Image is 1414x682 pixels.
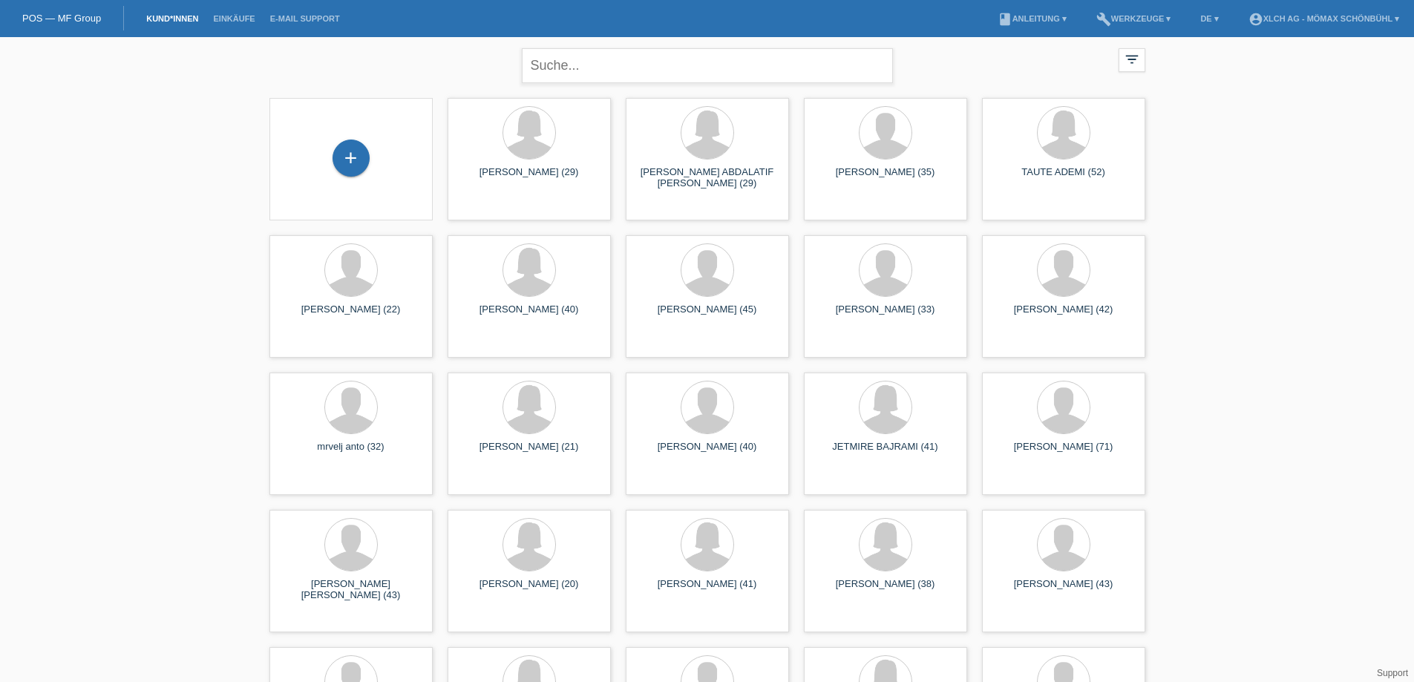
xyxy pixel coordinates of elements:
div: [PERSON_NAME] (35) [816,166,955,190]
div: [PERSON_NAME] (40) [638,441,777,465]
div: [PERSON_NAME] (43) [994,578,1133,602]
a: Einkäufe [206,14,262,23]
div: [PERSON_NAME] (71) [994,441,1133,465]
div: mrvelj anto (32) [281,441,421,465]
div: [PERSON_NAME] (41) [638,578,777,602]
i: book [998,12,1012,27]
div: [PERSON_NAME] (22) [281,304,421,327]
div: [PERSON_NAME] ABDALATIF [PERSON_NAME] (29) [638,166,777,190]
a: bookAnleitung ▾ [990,14,1074,23]
input: Suche... [522,48,893,83]
div: [PERSON_NAME] (21) [459,441,599,465]
a: buildWerkzeuge ▾ [1089,14,1179,23]
div: [PERSON_NAME] (42) [994,304,1133,327]
a: E-Mail Support [263,14,347,23]
div: [PERSON_NAME] [PERSON_NAME] (43) [281,578,421,602]
div: JETMIRE BAJRAMI (41) [816,441,955,465]
div: [PERSON_NAME] (38) [816,578,955,602]
div: [PERSON_NAME] (45) [638,304,777,327]
a: Support [1377,668,1408,678]
i: account_circle [1248,12,1263,27]
div: [PERSON_NAME] (29) [459,166,599,190]
div: [PERSON_NAME] (33) [816,304,955,327]
i: filter_list [1124,51,1140,68]
div: Kund*in hinzufügen [333,145,369,171]
i: build [1096,12,1111,27]
a: account_circleXLCH AG - Mömax Schönbühl ▾ [1241,14,1407,23]
div: [PERSON_NAME] (20) [459,578,599,602]
a: Kund*innen [139,14,206,23]
a: DE ▾ [1193,14,1225,23]
a: POS — MF Group [22,13,101,24]
div: TAUTE ADEMI (52) [994,166,1133,190]
div: [PERSON_NAME] (40) [459,304,599,327]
